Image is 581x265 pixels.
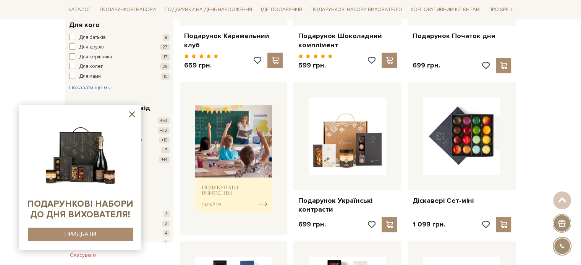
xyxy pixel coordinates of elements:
[69,84,112,91] span: Показати ще 6
[163,210,170,217] span: 1
[65,249,100,261] button: Скасувати
[161,54,170,60] span: 17
[162,220,170,227] span: 2
[69,34,170,42] button: Для батьків 8
[257,4,305,16] a: Ідеї подарунків
[162,240,170,246] span: 2
[298,220,325,229] p: 699 грн.
[158,127,170,134] span: +22
[69,103,150,113] span: До якого свята / Привід
[158,117,170,124] span: +53
[163,34,170,41] span: 8
[161,73,170,80] span: 10
[65,4,94,16] a: Каталог
[159,137,170,143] span: +10
[79,73,101,80] span: Для мами
[485,4,516,16] a: Про Spell
[79,137,142,144] span: 14 лютого / День закоханих
[79,34,106,42] span: Для батьків
[298,196,397,214] a: Подарунок Українські контрасти
[161,4,255,16] a: Подарунки на День народження
[412,196,511,205] a: Діскавері Сет-міні
[408,3,483,16] a: Корпоративним клієнтам
[298,61,333,70] p: 599 грн.
[79,53,112,61] span: Для керівника
[160,44,170,50] span: 27
[412,61,440,70] p: 699 грн.
[160,63,170,70] span: 29
[161,147,170,153] span: +7
[184,32,283,50] a: Подарунок Карамельний клуб
[79,43,104,51] span: Для друзів
[69,73,170,80] button: Для мами 10
[69,63,170,71] button: Для колег 29
[79,63,103,71] span: Для колег
[69,84,112,92] button: Показати ще 6
[412,220,445,229] p: 1 099 грн.
[412,32,511,40] a: Подарунок Початок дня
[69,43,170,51] button: Для друзів 27
[195,105,272,212] img: banner
[163,230,170,236] span: 4
[159,156,170,163] span: +14
[69,53,170,61] button: Для керівника 17
[97,4,159,16] a: Подарункові набори
[184,61,219,70] p: 659 грн.
[298,32,397,50] a: Подарунок Шоколадний комплімент
[307,3,405,16] a: Подарункові набори вихователю
[69,20,100,30] span: Для кого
